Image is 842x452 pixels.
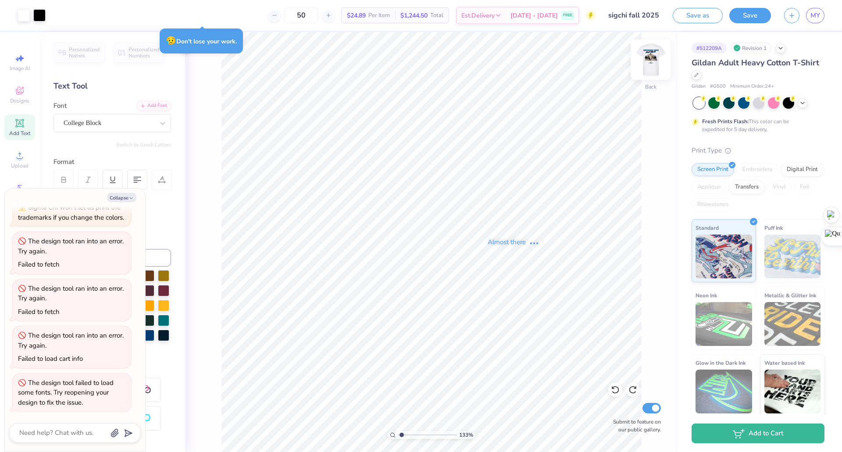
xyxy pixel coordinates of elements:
span: Personalized Numbers [128,46,160,59]
div: The design tool failed to load some fonts. Try reopening your design to fix the issue. [18,378,114,407]
span: $24.89 [347,11,366,20]
span: $1,244.50 [400,11,428,20]
input: Untitled Design [602,7,666,24]
span: Per Item [368,11,390,20]
div: The design tool ran into an error. Try again. [18,237,124,256]
span: FREE [563,12,572,18]
a: MY [806,8,824,23]
span: Add Text [9,130,30,137]
span: Designs [10,97,29,104]
div: Format [54,157,172,167]
div: Add Font [136,101,171,111]
div: Failed to fetch [18,307,60,316]
div: Don’t lose your work. [160,28,243,53]
label: Font [54,101,67,111]
div: The design tool ran into an error. Try again. [18,331,124,350]
span: MY [810,11,820,21]
div: Failed to load cart info [18,354,83,363]
div: Failed to fetch [18,260,60,269]
span: Personalized Names [69,46,100,59]
div: Almost there [488,237,539,247]
div: Text Tool [54,80,171,92]
div: Sigma Chi won’t let us print the trademarks if you change the colors. [18,203,124,222]
button: Save [729,8,771,23]
span: Total [430,11,443,20]
button: Collapse [107,193,136,202]
span: [DATE] - [DATE] [510,11,558,20]
input: – – [284,7,318,23]
div: The design tool ran into an error. Try again. [18,284,124,303]
span: Image AI [10,65,30,72]
span: Est. Delivery [461,11,495,20]
button: Switch to Greek Letters [116,141,171,148]
span: Upload [11,162,29,169]
span: 😥 [166,35,176,46]
button: Save as [673,8,723,23]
